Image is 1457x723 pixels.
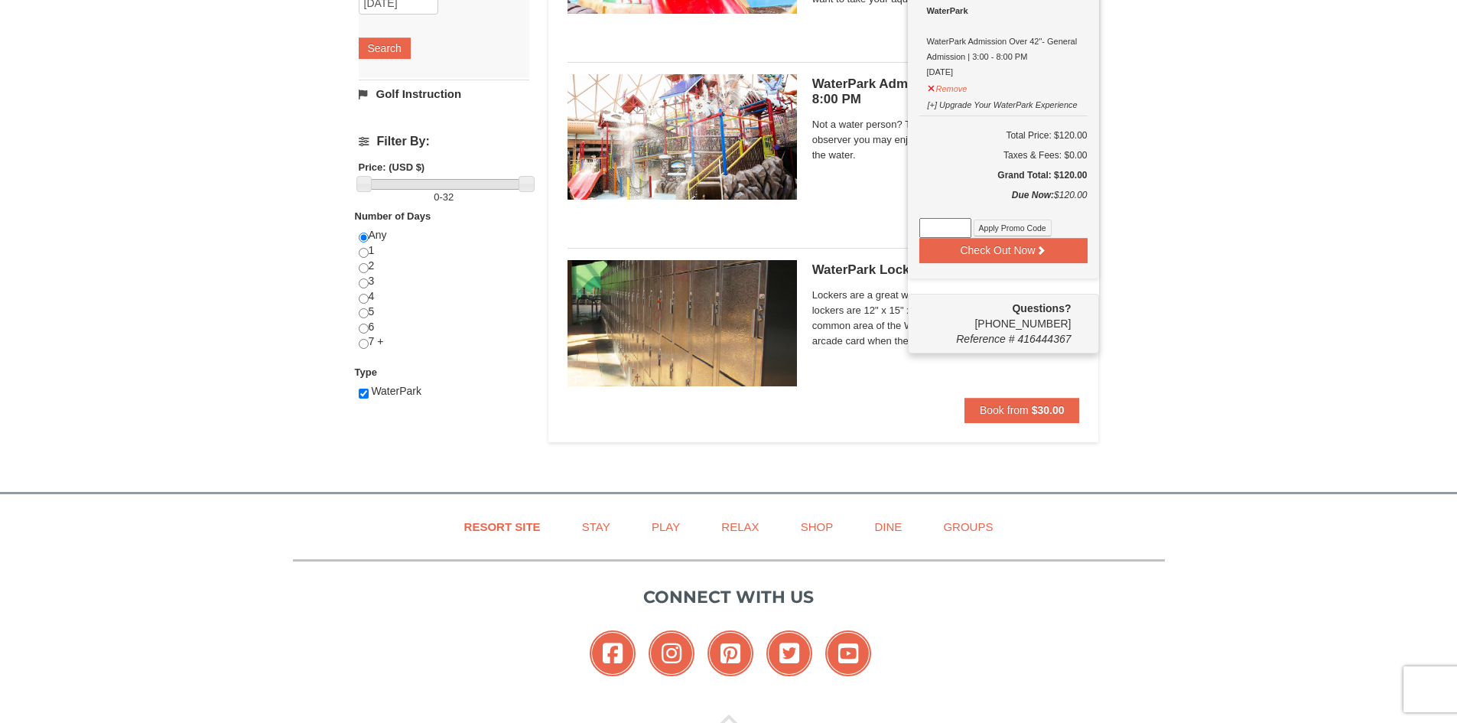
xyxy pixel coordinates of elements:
label: - [359,190,529,205]
span: 32 [443,191,454,203]
a: Groups [924,510,1012,544]
button: Check Out Now [919,238,1088,262]
strong: Type [355,366,377,378]
div: Taxes & Fees: $0.00 [919,148,1088,163]
h5: WaterPark Locker Rental [812,262,1080,278]
span: Reference # [956,333,1014,345]
div: Any 1 2 3 4 5 6 7 + [359,228,529,365]
button: [+] Upgrade Your WaterPark Experience [927,93,1078,112]
span: [PHONE_NUMBER] [919,301,1072,330]
strong: Due Now: [1012,190,1054,200]
button: Search [359,37,411,59]
button: Apply Promo Code [974,220,1052,236]
img: 6619917-1005-d92ad057.png [568,260,797,386]
strong: $30.00 [1032,404,1065,416]
span: Lockers are a great way to keep your valuables safe. The lockers are 12" x 15" x 18" in size and ... [812,288,1080,349]
strong: Number of Days [355,210,431,222]
img: 6619917-1407-941696cb.jpg [568,74,797,200]
h4: Filter By: [359,135,529,148]
h5: Grand Total: $120.00 [919,168,1088,183]
h6: Total Price: $120.00 [919,128,1088,143]
a: Relax [702,510,778,544]
span: 416444367 [1017,333,1071,345]
a: Golf Instruction [359,80,529,108]
strong: Price: (USD $) [359,161,425,173]
button: Remove [927,77,968,96]
p: Connect with us [293,585,1165,610]
button: Book from $30.00 [964,398,1080,422]
div: $120.00 [919,187,1088,218]
span: 0 [434,191,439,203]
h5: WaterPark Admission- Observer | 3:00 - 8:00 PM [812,77,1080,107]
a: Dine [855,510,921,544]
span: WaterPark [371,385,421,397]
strong: Questions? [1012,302,1071,314]
a: Resort Site [445,510,560,544]
span: Book from [980,404,1029,416]
a: Stay [563,510,629,544]
a: Shop [782,510,853,544]
a: Play [633,510,699,544]
span: Not a water person? Then this ticket is just for you. As an observer you may enjoy the WaterPark ... [812,117,1080,163]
